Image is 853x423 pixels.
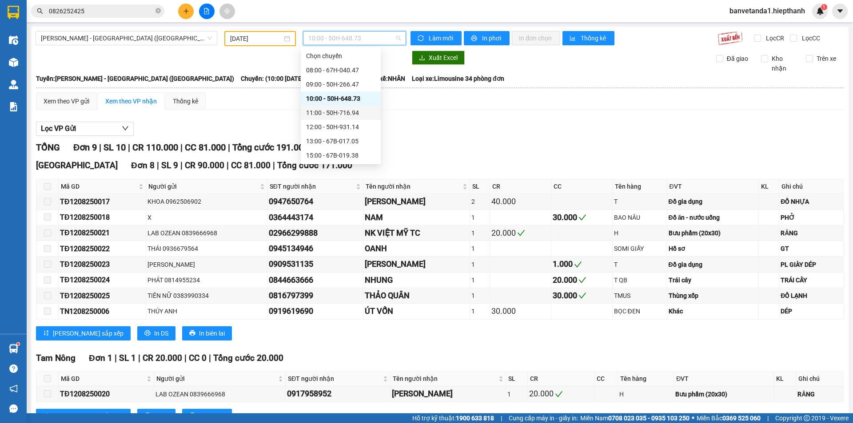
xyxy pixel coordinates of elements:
[578,276,586,284] span: check
[89,353,112,363] span: Đơn 1
[59,386,154,402] td: TĐ1208250020
[157,160,159,170] span: |
[832,4,848,19] button: caret-down
[269,211,362,224] div: 0364443174
[273,160,275,170] span: |
[365,274,468,286] div: NHUNG
[137,409,175,423] button: printerIn DS
[365,242,468,255] div: OANH
[60,274,144,285] div: TĐ1208250024
[43,412,49,419] span: sort-ascending
[36,122,134,136] button: Lọc VP Gửi
[669,275,757,285] div: Trái cây
[781,244,842,253] div: GT
[60,259,144,270] div: TĐ1208250023
[669,260,757,269] div: Đồ gia dụng
[173,96,198,106] div: Thống kê
[269,195,362,208] div: 0947650764
[471,275,488,285] div: 1
[551,179,613,194] th: CC
[287,387,388,400] div: 0917958952
[180,142,183,153] span: |
[614,213,666,222] div: BAO NÂU
[669,228,757,238] div: Bưu phẩm (20x30)
[36,142,60,153] span: TỔNG
[692,416,694,420] span: ⚪️
[147,306,266,316] div: THÚY ANH
[183,8,189,14] span: plus
[119,353,136,363] span: SL 1
[104,142,126,153] span: SL 10
[365,258,468,270] div: [PERSON_NAME]
[60,243,144,254] div: TĐ1208250022
[185,142,226,153] span: CC 81.000
[614,260,666,269] div: T
[804,415,810,421] span: copyright
[147,197,266,206] div: KHOA 0962506902
[581,33,607,43] span: Thống kê
[156,374,277,383] span: Người gửi
[669,213,757,222] div: Đồ ăn - nước uống
[669,244,757,253] div: Hồ sơ
[669,291,757,300] div: Thùng xốp
[161,160,178,170] span: SL 9
[241,74,306,83] span: Chuyến: (10:00 [DATE])
[781,197,842,206] div: ĐỒ NHỰA
[228,142,230,153] span: |
[774,372,797,386] th: KL
[781,213,842,222] div: PHỞ
[471,260,488,269] div: 1
[105,96,157,106] div: Xem theo VP nhận
[269,305,362,317] div: 0919619690
[306,65,375,75] div: 08:00 - 67H-040.47
[471,244,488,253] div: 1
[306,79,375,89] div: 09:00 - 50H-266.47
[8,6,19,19] img: logo-vxr
[553,289,611,302] div: 30.000
[143,353,182,363] span: CR 20.000
[115,353,117,363] span: |
[482,33,502,43] span: In phơi
[306,94,375,103] div: 10:00 - 50H-648.73
[154,328,168,338] span: In DS
[199,328,225,338] span: In biên lai
[471,213,488,222] div: 1
[9,102,18,111] img: solution-icon
[227,160,229,170] span: |
[614,291,666,300] div: TMUS
[429,53,458,63] span: Xuất Excel
[9,58,18,67] img: warehouse-icon
[306,150,375,160] div: 15:00 - 67B-019.38
[43,330,49,337] span: sort-ascending
[781,275,842,285] div: TRÁI CÂY
[59,225,146,241] td: TĐ1208250021
[44,96,89,106] div: Xem theo VP gửi
[9,364,18,373] span: question-circle
[490,179,551,194] th: CR
[717,31,743,45] img: 9k=
[132,142,178,153] span: CR 110.000
[60,306,144,317] div: TN1208250006
[363,288,470,304] td: THẢO QUÂN
[9,384,18,393] span: notification
[189,353,207,363] span: CC 0
[836,7,844,15] span: caret-down
[144,330,151,337] span: printer
[224,8,230,14] span: aim
[759,179,780,194] th: KL
[122,125,129,132] span: down
[155,7,161,16] span: close-circle
[697,413,761,423] span: Miền Bắc
[365,227,468,239] div: NK VIỆT MỸ TC
[199,4,215,19] button: file-add
[182,326,232,340] button: printerIn biên lai
[306,51,375,61] div: Chọn chuyến
[797,389,842,399] div: RĂNG
[61,182,137,191] span: Mã GD
[471,228,488,238] div: 1
[154,411,168,421] span: In DS
[392,387,505,400] div: [PERSON_NAME]
[59,194,146,210] td: TĐ1208250017
[41,123,76,134] span: Lọc VP Gửi
[182,409,232,423] button: printerIn biên lai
